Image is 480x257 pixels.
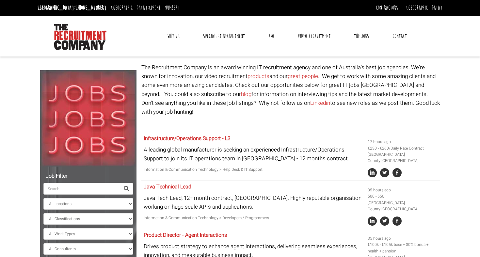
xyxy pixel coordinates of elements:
[406,4,442,11] a: [GEOGRAPHIC_DATA]
[376,4,398,11] a: Contractors
[241,90,251,98] a: blog
[149,4,180,11] a: [PHONE_NUMBER]
[109,3,181,13] li: [GEOGRAPHIC_DATA]:
[36,3,108,13] li: [GEOGRAPHIC_DATA]:
[198,28,250,44] a: Specialist Recruitment
[349,28,374,44] a: The Jobs
[144,135,231,142] a: Infrastructure/Operations Support - L3
[288,72,318,80] a: great people
[40,70,136,167] img: Jobs, Jobs, Jobs
[264,28,279,44] a: RPO
[54,24,106,50] img: The Recruitment Company
[43,173,133,179] h5: Job Filter
[388,28,412,44] a: Contact
[293,28,335,44] a: Video Recruitment
[43,183,120,195] input: Search
[162,28,184,44] a: Why Us
[141,63,440,116] p: The Recruitment Company is an award winning IT recruitment agency and one of Australia's best job...
[368,139,438,145] li: 17 hours ago
[248,72,269,80] a: products
[310,99,330,107] a: Linkedin
[75,4,106,11] a: [PHONE_NUMBER]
